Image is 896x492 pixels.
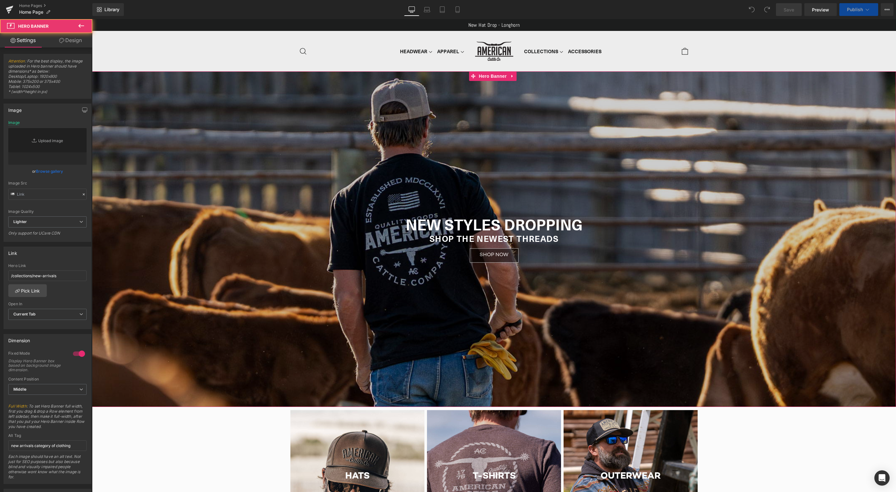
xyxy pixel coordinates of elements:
[378,229,426,243] a: Shop Now
[8,284,47,297] a: Pick Link
[18,24,49,29] span: Hero Banner
[419,3,435,16] a: Laptop
[8,168,87,175] div: or
[104,7,119,12] span: Library
[242,18,562,46] div: Primary
[8,247,17,256] div: Link
[8,404,87,433] span: : To set Hero Banner full width, first you drag & drop a Row element from left sidebar, then make...
[305,26,343,38] summary: Headwear
[8,104,22,113] div: Image
[8,264,87,268] div: Hero Link
[430,26,473,38] summary: Collections
[19,10,43,15] span: Home Page
[8,377,87,381] div: Content Position
[416,52,424,62] a: Expand / Collapse
[745,3,758,16] button: Undo
[8,334,30,343] div: Dimension
[13,312,36,316] b: Current Tab
[8,209,87,214] div: Image Quality
[8,189,87,200] input: Link
[13,219,27,224] b: Lighter
[8,181,87,185] div: Image Src
[92,3,124,16] a: New Library
[19,3,92,8] a: Home Pages
[804,3,837,16] a: Preview
[404,3,419,16] a: Desktop
[385,52,416,62] span: Hero Banner
[8,440,87,451] input: Your alt tags go here
[388,233,416,240] span: Shop Now
[8,120,20,125] div: Image
[847,7,863,12] span: Publish
[839,3,878,16] button: Publish
[8,302,87,306] div: Open In
[881,3,893,16] button: More
[343,26,374,38] summary: Apparel
[36,166,63,177] a: Browse gallery
[8,433,87,438] div: Alt Tag
[874,470,890,486] div: Open Intercom Messenger
[8,271,87,281] input: https://your-shop.myshopify.com
[8,59,87,98] span: : For the best display, the image uploaded in Hero banner should have dimensions* as below: Deskt...
[208,18,242,46] div: Primary
[761,3,773,16] button: Redo
[8,359,66,372] div: Display Hero Banner box based on background image dimension.
[8,231,87,240] div: Only support for UCare CDN
[784,6,794,13] span: Save
[47,33,94,47] a: Design
[473,26,512,38] a: Accessories
[812,6,829,13] span: Preview
[8,454,87,484] div: Each image should have an alt text. Not just for SEO purposes but also because blind and visually...
[383,22,421,42] img: Black and white logo for "American Cattle Co." The word "AMERICAN" is in large capital letters ab...
[450,3,465,16] a: Mobile
[435,3,450,16] a: Tablet
[8,59,25,63] a: Attention
[13,387,26,392] b: Middle
[8,351,67,358] div: Fixed Mode
[8,404,27,409] a: Full Width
